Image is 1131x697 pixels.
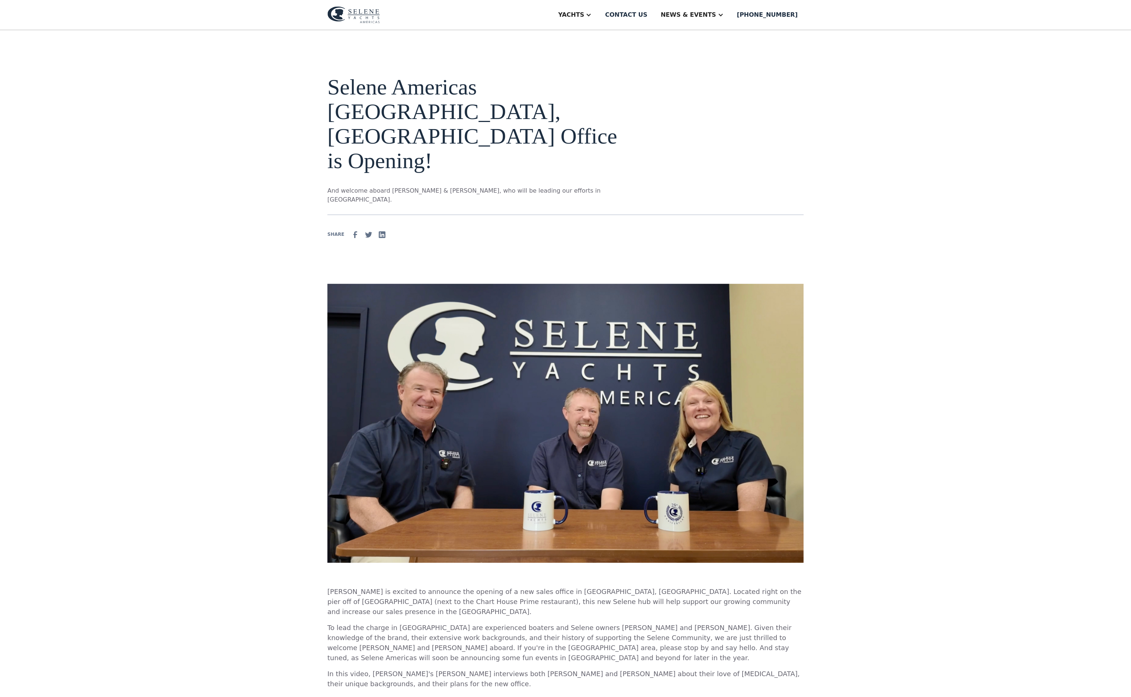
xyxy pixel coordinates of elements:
[661,10,716,19] div: News & EVENTS
[378,230,387,239] img: Linkedin
[327,231,344,238] div: SHARE
[558,10,584,19] div: Yachts
[737,10,798,19] div: [PHONE_NUMBER]
[327,186,637,204] p: And welcome aboard [PERSON_NAME] & [PERSON_NAME], who will be leading our efforts in [GEOGRAPHIC_...
[327,284,804,563] img: Selene Americas Annapolis, MD Office is Opening!
[327,669,804,689] p: In this video, [PERSON_NAME]'s [PERSON_NAME] interviews both [PERSON_NAME] and [PERSON_NAME] abou...
[364,230,373,239] img: Twitter
[351,230,360,239] img: facebook
[605,10,647,19] div: Contact us
[327,623,804,663] p: To lead the charge in [GEOGRAPHIC_DATA] are experienced boaters and Selene owners [PERSON_NAME] a...
[327,6,380,23] img: logo
[327,587,804,617] p: [PERSON_NAME] is excited to announce the opening of a new sales office in [GEOGRAPHIC_DATA], [GEO...
[327,75,637,173] h1: Selene Americas [GEOGRAPHIC_DATA], [GEOGRAPHIC_DATA] Office is Opening!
